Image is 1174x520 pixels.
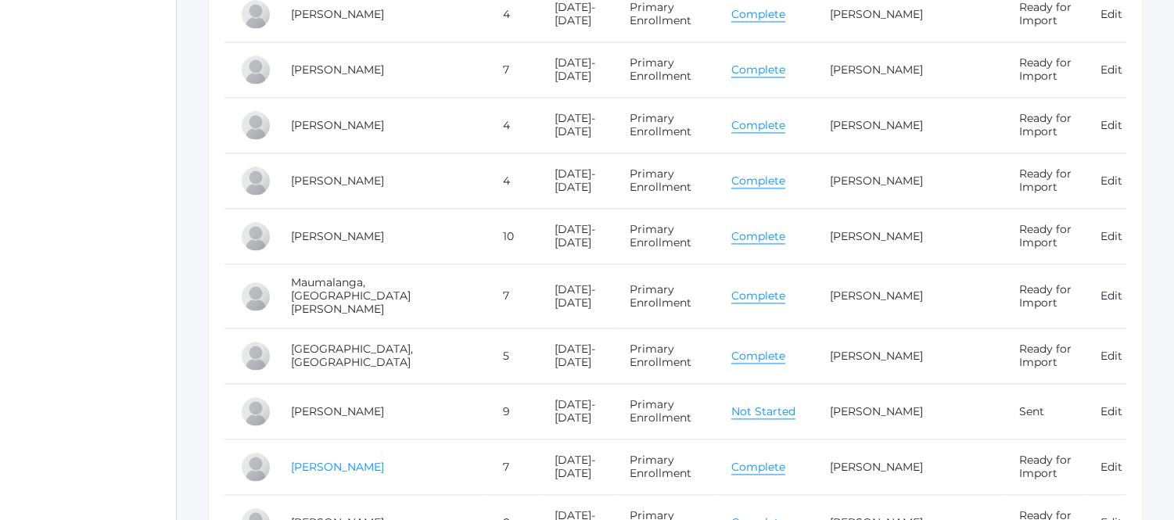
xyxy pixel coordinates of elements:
[615,209,716,264] td: Primary Enrollment
[487,42,539,98] td: 7
[1003,384,1085,439] td: Sent
[1003,98,1085,153] td: Ready for Import
[831,349,924,363] a: [PERSON_NAME]
[731,289,785,303] a: Complete
[1100,63,1122,77] a: Edit
[487,328,539,384] td: 5
[831,460,924,474] a: [PERSON_NAME]
[615,328,716,384] td: Primary Enrollment
[240,165,271,196] div: Logan Martin
[1100,349,1122,363] a: Edit
[731,7,785,22] a: Complete
[240,396,271,427] div: Mark Mijalis
[1003,209,1085,264] td: Ready for Import
[291,174,384,188] a: [PERSON_NAME]
[731,229,785,244] a: Complete
[487,153,539,209] td: 4
[291,460,384,474] a: [PERSON_NAME]
[1100,404,1122,418] a: Edit
[487,439,539,495] td: 7
[615,153,716,209] td: Primary Enrollment
[539,264,615,328] td: [DATE]-[DATE]
[731,63,785,77] a: Complete
[615,264,716,328] td: Primary Enrollment
[1003,328,1085,384] td: Ready for Import
[1100,460,1122,474] a: Edit
[240,281,271,312] div: Mele’ana Maumalanga
[539,209,615,264] td: [DATE]-[DATE]
[615,98,716,153] td: Primary Enrollment
[291,342,413,369] a: [GEOGRAPHIC_DATA], [GEOGRAPHIC_DATA]
[291,7,384,21] a: [PERSON_NAME]
[731,174,785,188] a: Complete
[615,384,716,439] td: Primary Enrollment
[831,7,924,21] a: [PERSON_NAME]
[291,63,384,77] a: [PERSON_NAME]
[539,384,615,439] td: [DATE]-[DATE]
[1003,153,1085,209] td: Ready for Import
[615,42,716,98] td: Primary Enrollment
[487,384,539,439] td: 9
[539,42,615,98] td: [DATE]-[DATE]
[1003,439,1085,495] td: Ready for Import
[831,404,924,418] a: [PERSON_NAME]
[1100,118,1122,132] a: Edit
[240,340,271,371] div: Malakai Maumalanga
[1100,229,1122,243] a: Edit
[1100,289,1122,303] a: Edit
[731,460,785,475] a: Complete
[1100,7,1122,21] a: Edit
[539,153,615,209] td: [DATE]-[DATE]
[291,229,384,243] a: [PERSON_NAME]
[240,109,271,141] div: Lawson Martin
[831,174,924,188] a: [PERSON_NAME]
[1003,264,1085,328] td: Ready for Import
[1003,42,1085,98] td: Ready for Import
[731,404,795,419] a: Not Started
[831,63,924,77] a: [PERSON_NAME]
[487,264,539,328] td: 7
[831,289,924,303] a: [PERSON_NAME]
[731,118,785,133] a: Complete
[539,328,615,384] td: [DATE]-[DATE]
[240,221,271,252] div: Shawn Martin
[1100,174,1122,188] a: Edit
[539,98,615,153] td: [DATE]-[DATE]
[291,404,384,418] a: [PERSON_NAME]
[487,98,539,153] td: 4
[291,275,411,316] a: Maumalanga, [GEOGRAPHIC_DATA][PERSON_NAME]
[831,229,924,243] a: [PERSON_NAME]
[539,439,615,495] td: [DATE]-[DATE]
[240,54,271,85] div: Brandt Martin
[831,118,924,132] a: [PERSON_NAME]
[291,118,384,132] a: [PERSON_NAME]
[487,209,539,264] td: 10
[240,451,271,482] div: Evangeline Mijalis
[615,439,716,495] td: Primary Enrollment
[731,349,785,364] a: Complete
